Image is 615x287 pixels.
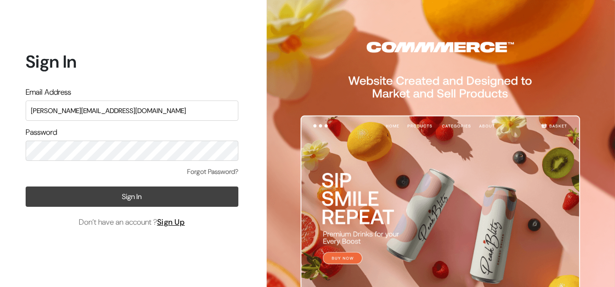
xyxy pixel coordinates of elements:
[26,86,71,98] label: Email Address
[26,51,238,72] h1: Sign In
[26,127,57,138] label: Password
[187,167,238,177] a: Forgot Password?
[157,217,185,227] a: Sign Up
[79,216,185,228] span: Don’t have an account ?
[26,187,238,207] button: Sign In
